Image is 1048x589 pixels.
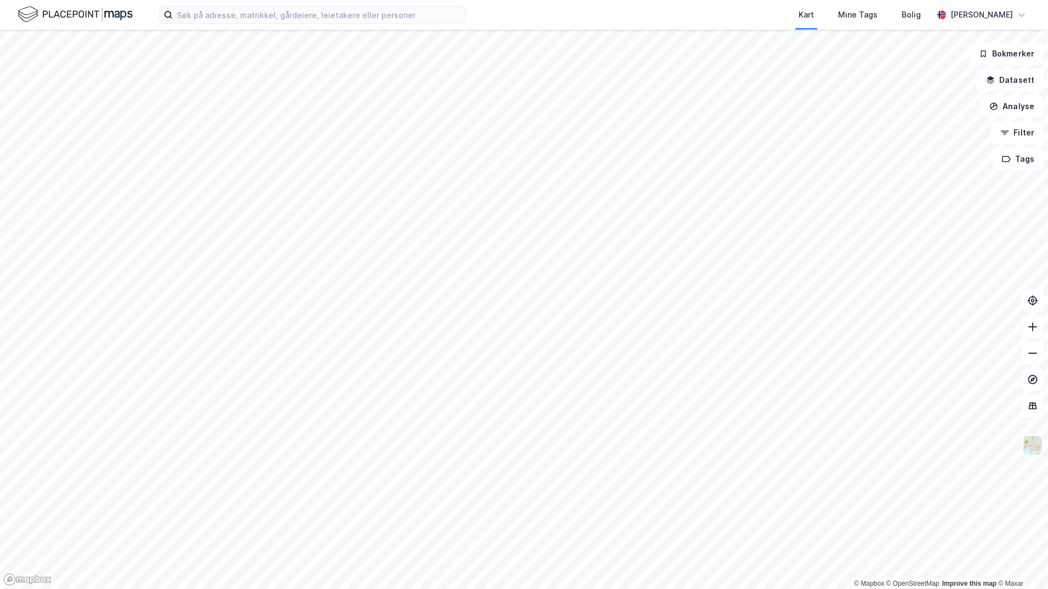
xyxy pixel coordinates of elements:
[977,69,1044,91] button: Datasett
[18,5,133,24] img: logo.f888ab2527a4732fd821a326f86c7f29.svg
[1022,435,1043,456] img: Z
[173,7,465,23] input: Søk på adresse, matrikkel, gårdeiere, leietakere eller personer
[991,122,1044,144] button: Filter
[854,580,884,587] a: Mapbox
[980,95,1044,117] button: Analyse
[838,8,878,21] div: Mine Tags
[993,148,1044,170] button: Tags
[993,536,1048,589] iframe: Chat Widget
[902,8,921,21] div: Bolig
[970,43,1044,65] button: Bokmerker
[950,8,1013,21] div: [PERSON_NAME]
[799,8,814,21] div: Kart
[942,580,996,587] a: Improve this map
[3,573,52,586] a: Mapbox homepage
[886,580,939,587] a: OpenStreetMap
